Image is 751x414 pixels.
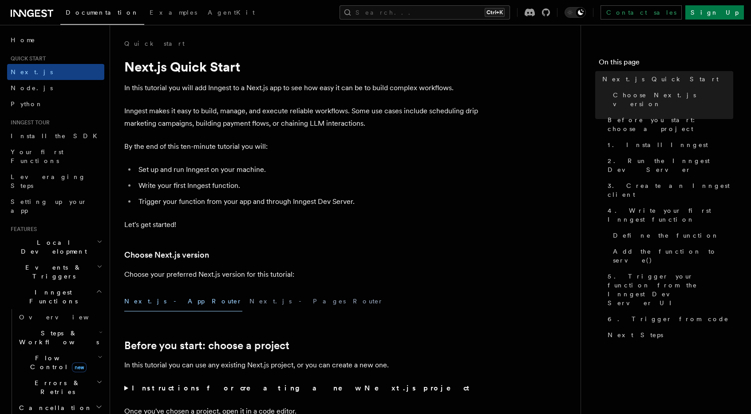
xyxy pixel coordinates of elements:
a: Your first Functions [7,144,104,169]
button: Inngest Functions [7,284,104,309]
h1: Next.js Quick Start [124,59,479,75]
span: Setting up your app [11,198,87,214]
button: Local Development [7,235,104,259]
span: Your first Functions [11,148,63,164]
span: Inngest Functions [7,288,96,306]
a: Documentation [60,3,144,25]
span: 1. Install Inngest [608,140,708,149]
button: Flow Controlnew [16,350,104,375]
span: 3. Create an Inngest client [608,181,733,199]
button: Next.js - Pages Router [249,291,383,311]
span: 5. Trigger your function from the Inngest Dev Server UI [608,272,733,307]
button: Next.js - App Router [124,291,242,311]
span: Examples [150,9,197,16]
button: Steps & Workflows [16,325,104,350]
a: Setting up your app [7,194,104,219]
a: 4. Write your first Inngest function [604,203,733,227]
span: Add the function to serve() [613,247,733,265]
span: Errors & Retries [16,378,96,396]
span: Quick start [7,55,46,62]
a: Sign Up [685,5,744,20]
a: Next.js Quick Start [599,71,733,87]
span: Inngest tour [7,119,50,126]
span: 4. Write your first Inngest function [608,206,733,224]
span: Next.js Quick Start [602,75,719,84]
a: 5. Trigger your function from the Inngest Dev Server UI [604,268,733,311]
a: Next Steps [604,327,733,343]
p: Let's get started! [124,219,479,231]
span: Events & Triggers [7,263,97,281]
span: Python [11,100,43,107]
p: In this tutorial you will add Inngest to a Next.js app to see how easy it can be to build complex... [124,82,479,94]
a: 6. Trigger from code [604,311,733,327]
a: Choose Next.js version [609,87,733,112]
a: 2. Run the Inngest Dev Server [604,153,733,178]
button: Toggle dark mode [565,7,586,18]
span: Node.js [11,84,53,92]
span: Next.js [11,68,53,76]
span: Home [11,36,36,44]
p: Inngest makes it easy to build, manage, and execute reliable workflows. Some use cases include sc... [124,105,479,130]
span: 2. Run the Inngest Dev Server [608,156,733,174]
a: Define the function [609,227,733,243]
span: Before you start: choose a project [608,115,733,133]
button: Errors & Retries [16,375,104,400]
span: Cancellation [16,403,92,412]
span: Leveraging Steps [11,173,86,189]
a: Quick start [124,39,185,48]
a: Add the function to serve() [609,243,733,268]
kbd: Ctrl+K [485,8,505,17]
a: Node.js [7,80,104,96]
li: Set up and run Inngest on your machine. [136,163,479,176]
span: AgentKit [208,9,255,16]
p: In this tutorial you can use any existing Next.js project, or you can create a new one. [124,359,479,371]
span: Define the function [613,231,719,240]
a: Leveraging Steps [7,169,104,194]
a: Install the SDK [7,128,104,144]
span: Flow Control [16,354,98,371]
h4: On this page [599,57,733,71]
p: By the end of this ten-minute tutorial you will: [124,140,479,153]
a: Before you start: choose a project [604,112,733,137]
a: Choose Next.js version [124,249,209,261]
a: Before you start: choose a project [124,339,289,352]
a: Examples [144,3,202,24]
a: Overview [16,309,104,325]
a: Python [7,96,104,112]
li: Write your first Inngest function. [136,179,479,192]
span: Next Steps [608,330,663,339]
span: Features [7,226,37,233]
a: 1. Install Inngest [604,137,733,153]
span: new [72,362,87,372]
a: Next.js [7,64,104,80]
button: Events & Triggers [7,259,104,284]
summary: Instructions for creating a new Next.js project [124,382,479,394]
a: AgentKit [202,3,260,24]
strong: Instructions for creating a new Next.js project [132,384,473,392]
span: Documentation [66,9,139,16]
button: Search...Ctrl+K [340,5,510,20]
li: Trigger your function from your app and through Inngest Dev Server. [136,195,479,208]
span: Local Development [7,238,97,256]
p: Choose your preferred Next.js version for this tutorial: [124,268,479,281]
span: Overview [19,314,111,321]
a: Contact sales [601,5,682,20]
span: Install the SDK [11,132,103,139]
a: 3. Create an Inngest client [604,178,733,203]
a: Home [7,32,104,48]
span: Choose Next.js version [613,91,733,108]
span: Steps & Workflows [16,329,99,346]
span: 6. Trigger from code [608,314,729,323]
